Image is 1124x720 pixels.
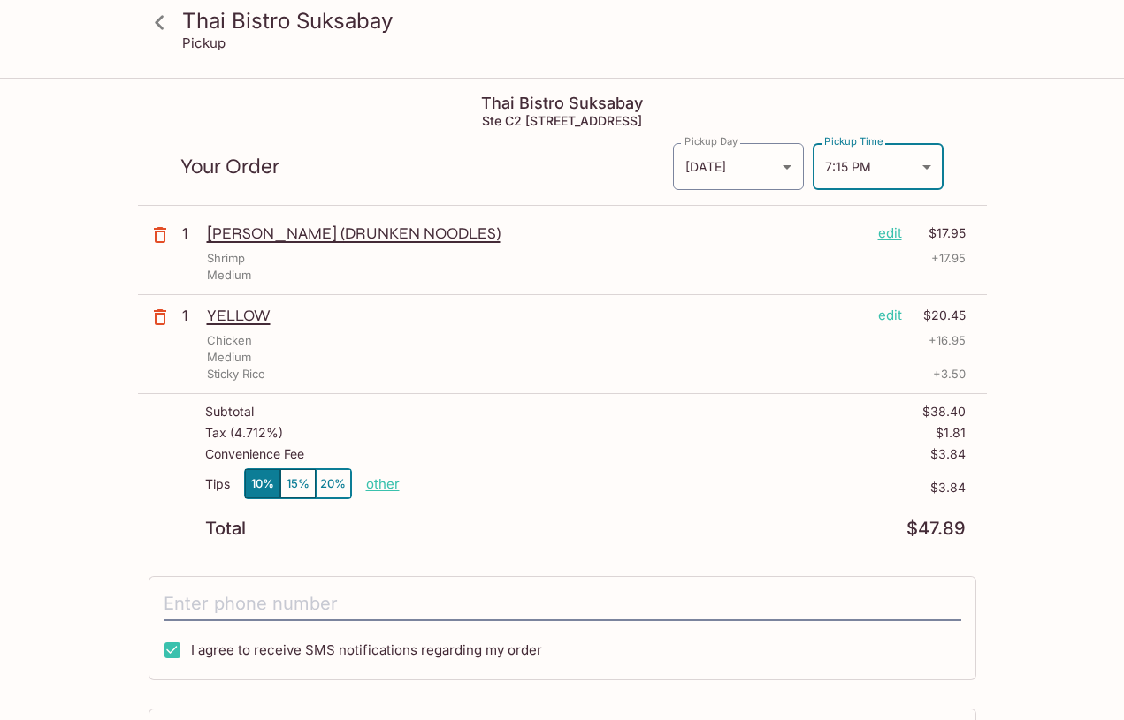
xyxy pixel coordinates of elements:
[205,520,246,537] p: Total
[207,366,265,383] p: Sticky Rice
[182,34,226,51] p: Pickup
[933,366,966,383] p: + 3.50
[400,481,966,495] p: $3.84
[138,94,987,113] h4: Thai Bistro Suksabay
[878,224,902,243] p: edit
[205,447,304,461] p: Convenience Fee
[913,224,966,243] p: $17.95
[205,477,230,491] p: Tips
[182,7,973,34] h3: Thai Bistro Suksabay
[280,469,316,498] button: 15%
[207,250,245,267] p: Shrimp
[813,143,944,190] div: 7:15 PM
[684,134,738,148] label: Pickup Day
[316,469,351,498] button: 20%
[207,349,251,366] p: Medium
[180,158,672,175] p: Your Order
[913,306,966,325] p: $20.45
[205,405,254,419] p: Subtotal
[366,475,400,492] button: other
[922,405,966,419] p: $38.40
[245,469,280,498] button: 10%
[906,520,966,537] p: $47.89
[824,134,883,148] label: Pickup Time
[207,224,864,243] p: [PERSON_NAME] (DRUNKEN NOODLES)
[878,306,902,325] p: edit
[673,143,804,190] div: [DATE]
[182,224,200,243] p: 1
[138,113,987,128] h5: Ste C2 [STREET_ADDRESS]
[207,332,252,349] p: Chicken
[191,641,542,658] span: I agree to receive SMS notifications regarding my order
[929,332,966,349] p: + 16.95
[164,587,961,621] input: Enter phone number
[207,306,864,325] p: YELLOW
[205,426,283,440] p: Tax ( 4.712% )
[931,250,966,267] p: + 17.95
[207,267,251,284] p: Medium
[182,306,200,325] p: 1
[936,426,966,440] p: $1.81
[930,447,966,461] p: $3.84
